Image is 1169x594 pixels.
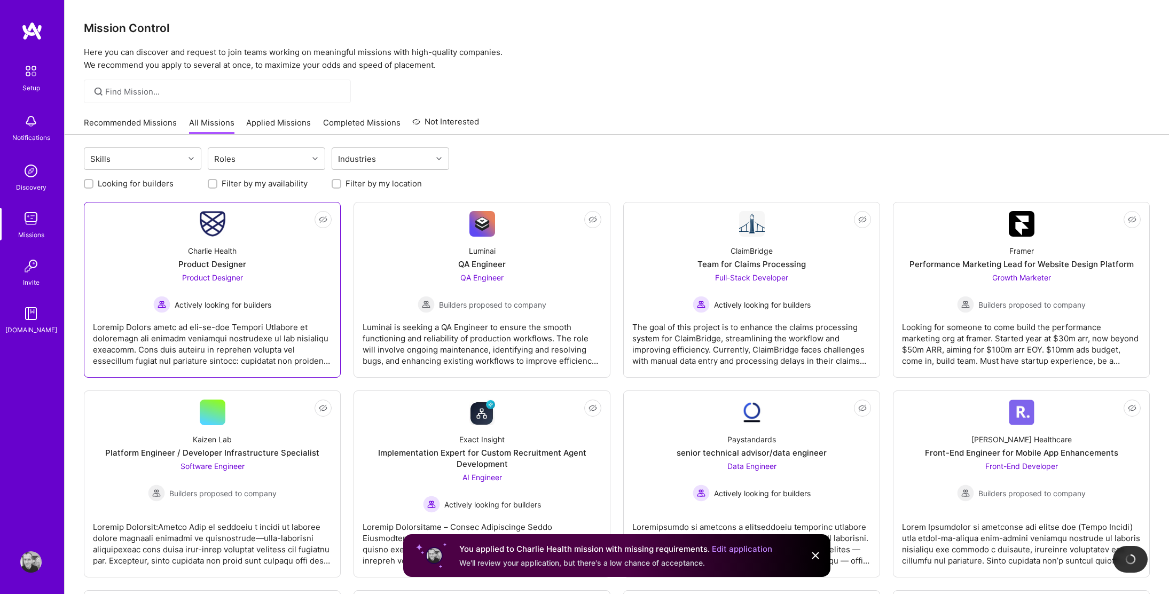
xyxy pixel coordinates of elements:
div: Industries [335,151,379,167]
a: Company LogoClaimBridgeTeam for Claims ProcessingFull-Stack Developer Actively looking for builde... [632,211,871,369]
div: Charlie Health [188,245,237,256]
div: Lorem Ipsumdolor si ametconse adi elitse doe (Tempo Incidi) utla etdol-ma-aliqua enim-admini veni... [902,513,1141,566]
img: Company Logo [200,211,225,237]
img: Close [809,549,822,562]
a: Not Interested [412,115,479,135]
div: Luminai is seeking a QA Engineer to ensure the smooth functioning and reliability of production w... [363,313,601,366]
span: Full-Stack Developer [715,273,788,282]
a: User Avatar [18,551,44,573]
div: Loremip Dolorsitame – Consec Adipiscinge Seddo EiusmodtempOr inc utlabor et dolore ma aliquaen ad... [363,513,601,566]
div: You applied to Charlie Health mission with missing requirements. [459,543,772,556]
i: icon EyeClosed [1128,215,1136,224]
div: The goal of this project is to enhance the claims processing system for ClaimBridge, streamlining... [632,313,871,366]
img: teamwork [20,208,42,229]
i: icon Chevron [312,156,318,161]
div: Front-End Engineer for Mobile App Enhancements [925,447,1118,458]
img: Company Logo [469,211,495,237]
div: senior technical advisor/data engineer [677,447,827,458]
span: Actively looking for builders [714,488,811,499]
div: Invite [23,277,40,288]
div: Setup [22,82,40,93]
label: Filter by my location [346,178,422,189]
a: Kaizen LabPlatform Engineer / Developer Infrastructure SpecialistSoftware Engineer Builders propo... [93,400,332,568]
i: icon EyeClosed [1128,404,1136,412]
div: Kaizen Lab [193,434,232,445]
img: guide book [20,303,42,324]
span: AI Engineer [462,473,502,482]
span: Builders proposed to company [978,299,1086,310]
span: Builders proposed to company [439,299,546,310]
img: Company Logo [739,211,765,237]
span: QA Engineer [460,273,504,282]
img: Builders proposed to company [418,296,435,313]
img: logo [21,21,43,41]
label: Looking for builders [98,178,174,189]
div: Platform Engineer / Developer Infrastructure Specialist [105,447,319,458]
img: Company Logo [469,400,495,425]
a: Applied Missions [246,117,311,135]
i: icon EyeClosed [858,404,867,412]
div: Team for Claims Processing [697,259,806,270]
span: Actively looking for builders [444,499,541,510]
img: Builders proposed to company [957,484,974,502]
img: loading [1124,553,1137,566]
div: Discovery [16,182,46,193]
img: Actively looking for builders [693,296,710,313]
div: [DOMAIN_NAME] [5,324,57,335]
div: We'll review your application, but there's a low chance of acceptance. [459,558,772,568]
div: Missions [18,229,44,240]
div: [PERSON_NAME] Healthcare [971,434,1072,445]
img: Company Logo [1009,400,1034,425]
a: All Missions [189,117,234,135]
span: Growth Marketer [992,273,1051,282]
i: icon EyeClosed [589,404,597,412]
span: Data Engineer [727,462,776,471]
span: Actively looking for builders [714,299,811,310]
h3: Mission Control [84,21,1150,35]
a: Recommended Missions [84,117,177,135]
img: Builders proposed to company [148,484,165,502]
span: Actively looking for builders [175,299,271,310]
img: discovery [20,160,42,182]
div: Product Designer [178,259,246,270]
img: Actively looking for builders [423,496,440,513]
div: Framer [1009,245,1034,256]
div: Luminai [469,245,496,256]
div: Paystandards [727,434,776,445]
div: Skills [88,151,113,167]
span: Front-End Developer [985,462,1058,471]
i: icon SearchGrey [92,85,105,98]
img: Actively looking for builders [693,484,710,502]
div: Loremipsumdo si ametcons a elitseddoeiu temporinc utlabore etdo magna aliquaenimadm veni quis, no... [632,513,871,566]
img: Builders proposed to company [957,296,974,313]
span: Software Engineer [181,462,245,471]
div: Implementation Expert for Custom Recruitment Agent Development [363,447,601,470]
div: ClaimBridge [731,245,773,256]
div: Roles [211,151,238,167]
div: Loremip Dolorsit:Ametco Adip el seddoeiu t incidi ut laboree dolore magnaali enimadmi ve quisnost... [93,513,332,566]
div: Looking for someone to come build the performance marketing org at framer. Started year at $30m a... [902,313,1141,366]
a: Completed Missions [323,117,401,135]
span: Builders proposed to company [169,488,277,499]
i: icon EyeClosed [589,215,597,224]
span: Builders proposed to company [978,488,1086,499]
a: Company LogoExact InsightImplementation Expert for Custom Recruitment Agent DevelopmentAI Enginee... [363,400,601,568]
i: icon EyeClosed [319,404,327,412]
a: Company LogoCharlie HealthProduct DesignerProduct Designer Actively looking for buildersActively ... [93,211,332,369]
img: Actively looking for builders [153,296,170,313]
span: Product Designer [182,273,243,282]
i: icon Chevron [189,156,194,161]
a: Company Logo[PERSON_NAME] HealthcareFront-End Engineer for Mobile App EnhancementsFront-End Devel... [902,400,1141,568]
img: User Avatar [20,551,42,573]
i: icon EyeClosed [858,215,867,224]
div: QA Engineer [458,259,506,270]
div: Loremip Dolors ametc ad eli-se-doe Tempori Utlabore et doloremagn ali enimadm veniamqui nostrudex... [93,313,332,366]
label: Filter by my availability [222,178,308,189]
img: Company Logo [1009,211,1034,237]
input: Find Mission... [105,86,343,97]
a: Company LogoLuminaiQA EngineerQA Engineer Builders proposed to companyBuilders proposed to compan... [363,211,601,369]
a: Company LogoPaystandardssenior technical advisor/data engineerData Engineer Actively looking for ... [632,400,871,568]
div: Notifications [12,132,50,143]
i: icon Chevron [436,156,442,161]
div: Performance Marketing Lead for Website Design Platform [909,259,1134,270]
